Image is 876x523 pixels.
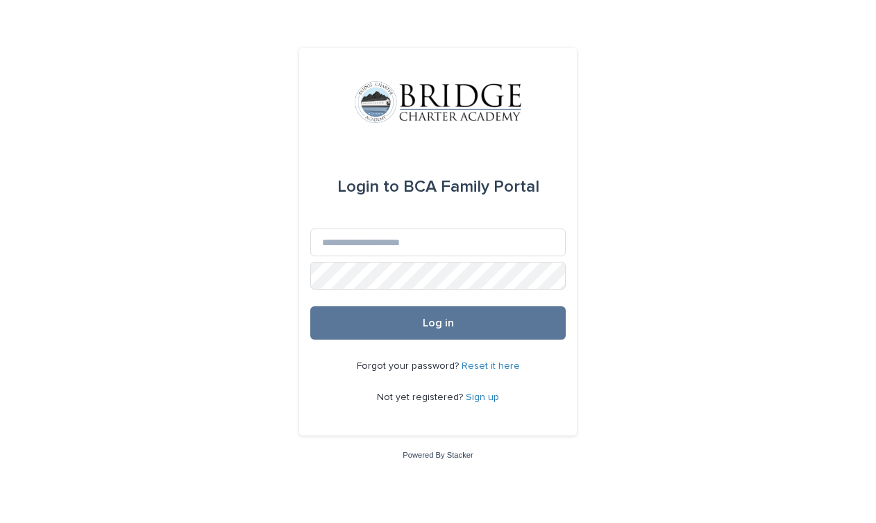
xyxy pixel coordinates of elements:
[462,361,520,371] a: Reset it here
[355,81,521,123] img: V1C1m3IdTEidaUdm9Hs0
[466,392,499,402] a: Sign up
[310,306,566,340] button: Log in
[423,317,454,329] span: Log in
[337,167,539,206] div: BCA Family Portal
[357,361,462,371] span: Forgot your password?
[403,451,473,459] a: Powered By Stacker
[377,392,466,402] span: Not yet registered?
[337,179,399,195] span: Login to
